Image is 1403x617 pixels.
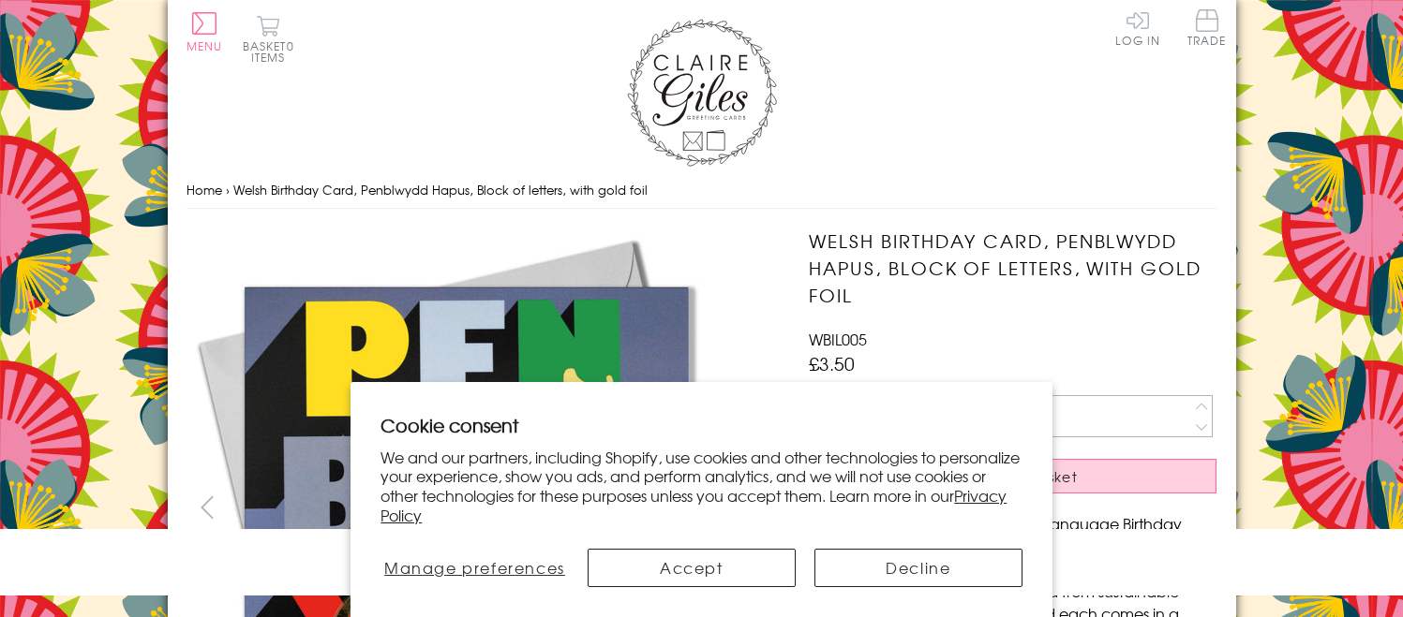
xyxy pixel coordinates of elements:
span: › [226,181,230,198]
p: We and our partners, including Shopify, use cookies and other technologies to personalize your ex... [381,448,1022,525]
button: prev [187,486,229,528]
a: Log In [1115,9,1160,46]
button: Accept [588,549,796,587]
span: 0 items [251,37,294,66]
span: Trade [1187,9,1227,46]
h2: Cookie consent [381,412,1022,438]
span: Manage preferences [384,556,565,579]
a: Privacy Policy [381,484,1007,526]
span: Welsh Birthday Card, Penblwydd Hapus, Block of letters, with gold foil [233,181,648,198]
button: Basket0 items [243,15,294,63]
button: Decline [814,549,1022,587]
img: Claire Giles Greetings Cards [627,19,777,167]
nav: breadcrumbs [187,171,1217,210]
button: Menu [187,12,223,51]
a: Trade [1187,9,1227,50]
span: Menu [187,37,223,54]
span: £3.50 [809,350,855,376]
span: WBIL005 [809,328,867,350]
button: Manage preferences [381,549,568,587]
h1: Welsh Birthday Card, Penblwydd Hapus, Block of letters, with gold foil [809,228,1216,308]
a: Home [187,181,222,198]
